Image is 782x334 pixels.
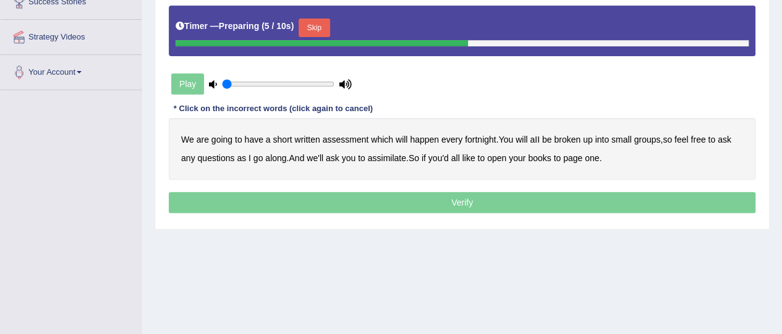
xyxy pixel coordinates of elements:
b: to [708,135,715,144]
b: And [289,153,304,163]
a: Strategy Videos [1,20,142,51]
b: which [371,135,393,144]
b: short [273,135,292,144]
div: . , . . . [169,118,755,180]
b: books [528,153,551,163]
b: your [509,153,525,163]
b: assimilate [368,153,406,163]
b: are [197,135,209,144]
b: all [451,153,460,163]
div: * Click on the incorrect words (click again to cancel) [169,102,378,114]
b: a [266,135,271,144]
b: up [583,135,593,144]
b: if [422,153,426,163]
b: 5 / 10s [265,21,291,31]
b: written [294,135,320,144]
b: we'll [307,153,323,163]
b: free [691,135,705,144]
b: you'd [428,153,449,163]
b: small [611,135,632,144]
b: aII [530,135,540,144]
b: go [253,153,263,163]
b: into [595,135,609,144]
b: questions [197,153,234,163]
b: to [358,153,365,163]
b: feel [674,135,689,144]
b: so [663,135,672,144]
b: will [516,135,527,144]
b: going [211,135,232,144]
b: have [245,135,263,144]
b: ) [291,21,294,31]
b: one [585,153,599,163]
b: ( [261,21,265,31]
b: ask [326,153,339,163]
b: ask [718,135,731,144]
b: groups [634,135,660,144]
b: Preparing [219,21,259,31]
b: you [342,153,356,163]
b: happen [410,135,439,144]
b: broken [554,135,580,144]
b: will [396,135,407,144]
a: Your Account [1,55,142,86]
button: Skip [299,19,329,37]
b: I [249,153,251,163]
b: be [542,135,552,144]
b: to [553,153,561,163]
h5: Timer — [176,22,294,31]
b: open [487,153,506,163]
b: to [477,153,485,163]
b: You [498,135,513,144]
b: fortnight [465,135,496,144]
b: We [181,135,194,144]
b: page [563,153,582,163]
b: like [462,153,475,163]
b: to [235,135,242,144]
b: any [181,153,195,163]
b: So [409,153,419,163]
b: as [237,153,246,163]
b: assessment [323,135,369,144]
b: along [265,153,286,163]
b: every [441,135,462,144]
